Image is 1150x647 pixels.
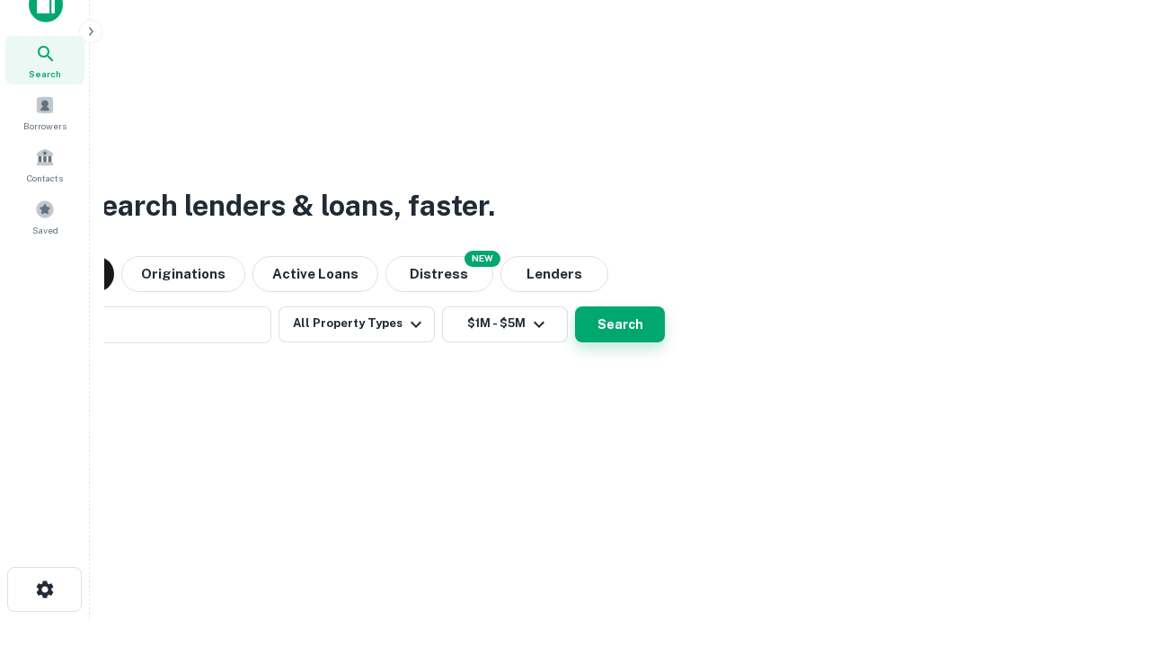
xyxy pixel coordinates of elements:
[464,251,500,267] div: NEW
[500,256,608,292] button: Lenders
[32,223,58,237] span: Saved
[385,256,493,292] button: Search distressed loans with lien and other non-mortgage details.
[29,66,61,81] span: Search
[442,306,568,342] button: $1M - $5M
[1060,503,1150,589] iframe: Chat Widget
[252,256,378,292] button: Active Loans
[575,306,665,342] button: Search
[23,119,66,133] span: Borrowers
[27,171,63,185] span: Contacts
[5,36,84,84] a: Search
[5,192,84,241] a: Saved
[279,306,435,342] button: All Property Types
[5,140,84,189] a: Contacts
[5,88,84,137] a: Borrowers
[82,184,495,227] h3: Search lenders & loans, faster.
[121,256,245,292] button: Originations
